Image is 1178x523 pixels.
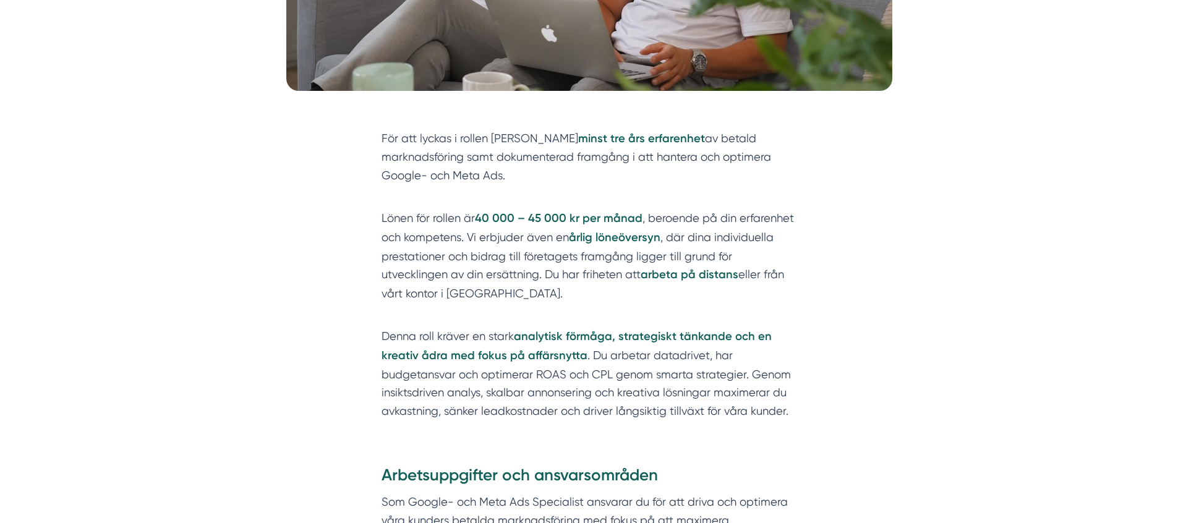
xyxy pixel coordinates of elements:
[475,211,642,225] strong: 40 000 – 45 000 kr per månad
[382,209,797,321] p: Lönen för rollen är , beroende på din erfarenhet och kompetens. Vi erbjuder även en , där dina in...
[641,268,738,281] strong: arbeta på distans
[451,349,587,362] strong: med fokus på affärsnytta
[382,327,797,420] p: Denna roll kräver en stark . Du arbetar datadrivet, har budgetansvar och optimerar ROAS och CPL g...
[578,132,705,145] strong: minst tre års erfarenhet
[382,129,797,203] p: För att lyckas i rollen [PERSON_NAME] av betald marknadsföring samt dokumenterad framgång i att h...
[382,330,772,362] strong: analytisk förmåga, strategiskt tänkande och en kreativ ådra
[569,231,660,244] strong: årlig löneöversyn
[382,466,658,485] strong: Arbetsuppgifter och ansvarsområden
